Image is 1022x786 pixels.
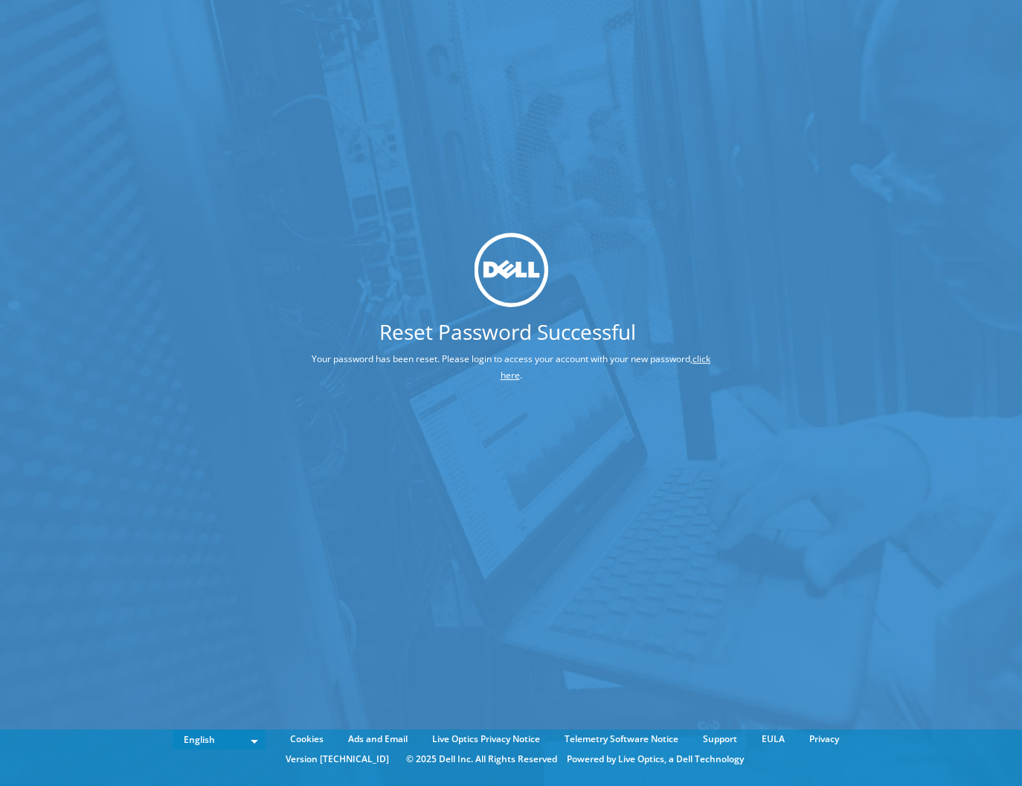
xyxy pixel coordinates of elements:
a: Live Optics Privacy Notice [421,731,551,747]
a: Ads and Email [337,731,419,747]
a: Privacy [798,731,850,747]
p: Your password has been reset. Please login to access your account with your new password, . [256,351,767,384]
img: dell_svg_logo.svg [474,233,548,307]
li: Powered by Live Optics, a Dell Technology [567,751,744,767]
li: Version [TECHNICAL_ID] [278,751,396,767]
a: Telemetry Software Notice [553,731,690,747]
li: © 2025 Dell Inc. All Rights Reserved [399,751,565,767]
a: Support [692,731,748,747]
a: EULA [751,731,796,747]
a: Cookies [279,731,335,747]
h1: Reset Password Successful [256,321,759,342]
a: click here [501,352,711,381]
